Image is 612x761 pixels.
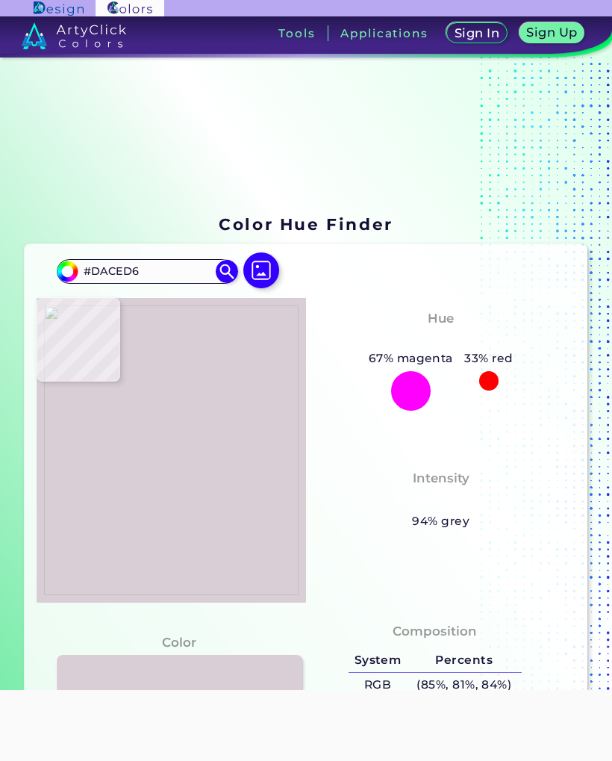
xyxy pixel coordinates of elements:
h3: Tools [278,28,315,39]
img: icon search [216,260,238,282]
a: Sign Up [522,24,581,43]
input: type color.. [78,261,216,282]
h5: Sign Up [529,27,575,38]
h4: Composition [393,621,477,642]
h5: RGB [349,673,407,698]
h5: 67% magenta [363,349,459,368]
h3: Reddish Magenta [372,332,509,350]
h4: Intensity [413,468,469,489]
h5: System [349,648,407,673]
img: icon picture [243,252,279,288]
h5: Percents [407,648,521,673]
img: e8b7907c-3859-48eb-b4e9-16c20a9b2c9d [44,305,299,595]
h1: Color Hue Finder [219,213,393,235]
h5: (85%, 81%, 84%) [407,673,521,698]
a: Sign In [449,24,505,43]
img: ArtyClick Design logo [34,1,84,16]
h5: Sign In [457,28,497,39]
iframe: Advertisement [34,690,578,757]
h4: Hue [428,308,454,329]
h5: 94% grey [412,512,469,531]
h4: Color [162,632,196,653]
img: logo_artyclick_colors_white.svg [22,22,127,49]
h5: 33% red [459,349,519,368]
h3: Applications [340,28,428,39]
h3: Almost None [388,491,493,509]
